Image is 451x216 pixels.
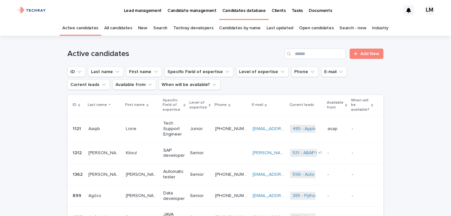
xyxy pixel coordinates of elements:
[67,185,384,207] tr: 899899 AgócsAgócs [PERSON_NAME][PERSON_NAME] Data developerSenior[PHONE_NUMBER] [EMAIL_ADDRESS][D...
[163,121,185,137] p: Tech Support Engineer
[327,99,344,111] p: Available from
[372,21,389,36] a: Industry
[425,5,435,15] div: LM
[321,67,347,77] button: E-mail
[73,101,76,108] p: ID
[293,172,343,177] a: 596 - Auto tester-Senior
[88,101,107,108] p: Last name
[163,148,185,159] p: SAP developer
[289,101,314,108] p: Current leads
[125,101,145,108] p: First name
[67,142,384,164] tr: 12121212 [PERSON_NAME][PERSON_NAME] KiloulKiloul SAP developerSenior [PERSON_NAME][EMAIL_ADDRESS]...
[219,21,261,36] a: Candidates by name
[165,67,234,77] button: Specific Field of expertise
[327,125,339,132] p: asap
[163,97,182,113] p: Specific Field of expertise
[88,149,122,156] p: [PERSON_NAME]
[67,49,282,59] h1: Active candidates
[153,21,167,36] a: Search
[88,192,103,199] p: Agócs
[350,49,384,59] a: Add New
[73,171,84,177] p: 1362
[67,164,384,185] tr: 13621362 [PERSON_NAME][PERSON_NAME] [PERSON_NAME][PERSON_NAME] Automatic testerSenior[PHONE_NUMBE...
[126,192,159,199] p: [PERSON_NAME]
[67,67,85,77] button: ID
[163,169,185,180] p: Automatic tester
[88,67,124,77] button: Last name
[159,80,221,90] button: When will be available?
[215,193,254,198] a: [PHONE_NUMBER]
[13,4,49,17] img: xG6Muz3VQV2JDbePcW7p
[189,99,207,111] p: Level of expertise
[73,125,82,132] p: 1121
[352,172,373,177] p: -
[190,150,210,156] p: Senior
[327,192,330,199] p: -
[299,21,334,36] a: Open candidates
[253,127,326,131] a: [EMAIL_ADDRESS][DOMAIN_NAME]
[293,193,386,199] a: 385 - Python fejlesztő (medior/senior)-Medior
[126,125,138,132] p: Lone
[190,126,210,132] p: Junior
[88,171,122,177] p: [PERSON_NAME]
[340,21,366,36] a: Search - new
[215,101,227,108] p: Phone
[126,171,159,177] p: [PERSON_NAME]
[293,150,369,156] a: 531 - ABAP Entwickler Berater-Senior
[73,149,83,156] p: 1212
[253,151,361,155] a: [PERSON_NAME][EMAIL_ADDRESS][DOMAIN_NAME]
[113,80,156,90] button: Available from
[138,21,147,36] a: New
[352,126,373,132] p: -
[126,67,162,77] button: First name
[73,192,83,199] p: 899
[215,127,254,131] a: [PHONE_NUMBER]
[266,21,293,36] a: Last updated
[351,97,370,113] p: When will be available?
[252,101,263,108] p: E-mail
[63,21,99,36] a: Active candidates
[293,126,406,132] a: 485 - Application Support Engineer (SAP MOM) -Medior
[352,193,373,199] p: -
[88,125,101,132] p: Aaqib
[360,52,379,56] span: Add New
[318,151,322,155] span: + 1
[67,116,384,142] tr: 11211121 AaqibAaqib LoneLone Tech Support EngineerJunior[PHONE_NUMBER] [EMAIL_ADDRESS][DOMAIN_NAM...
[190,193,210,199] p: Senior
[327,171,330,177] p: -
[190,172,210,177] p: Senior
[163,191,185,202] p: Data developer
[173,21,213,36] a: Techray developers
[253,172,326,177] a: [EMAIL_ADDRESS][DOMAIN_NAME]
[215,172,254,177] a: [PHONE_NUMBER]
[291,67,319,77] button: Phone
[327,149,330,156] p: -
[126,149,138,156] p: Kiloul
[253,193,326,198] a: [EMAIL_ADDRESS][DOMAIN_NAME]
[67,80,110,90] button: Current leads
[104,21,132,36] a: All candidates
[285,49,346,59] input: Search
[236,67,289,77] button: Level of expertise
[352,150,373,156] p: -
